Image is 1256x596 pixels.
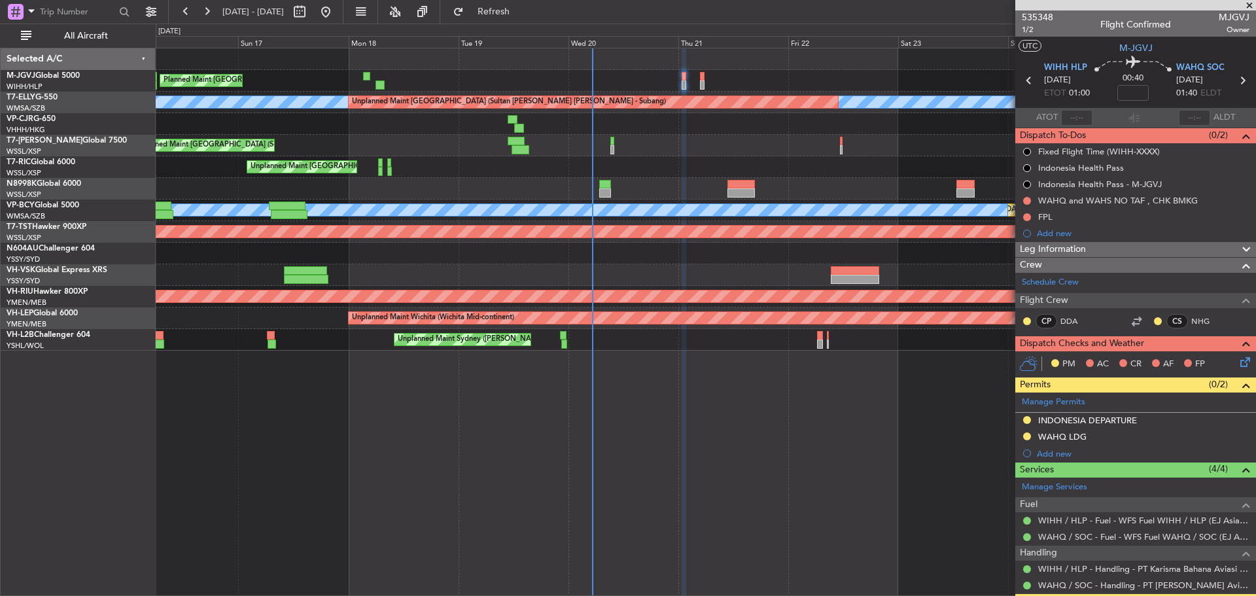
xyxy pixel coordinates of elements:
[1022,24,1053,35] span: 1/2
[7,276,40,286] a: YSSY/SYD
[1123,72,1143,85] span: 00:40
[1020,128,1086,143] span: Dispatch To-Dos
[1209,462,1228,476] span: (4/4)
[7,137,82,145] span: T7-[PERSON_NAME]
[1097,358,1109,371] span: AC
[1038,211,1053,222] div: FPL
[7,245,95,253] a: N604AUChallenger 604
[7,288,88,296] a: VH-RIUHawker 800XP
[1038,580,1249,591] a: WAHQ / SOC - Handling - PT [PERSON_NAME] Aviasi WAHQ / SOC
[7,266,107,274] a: VH-VSKGlobal Express XRS
[7,341,44,351] a: YSHL/WOL
[901,200,1120,220] div: Planned Maint [GEOGRAPHIC_DATA] ([GEOGRAPHIC_DATA] Intl)
[1176,74,1203,87] span: [DATE]
[1037,228,1249,239] div: Add new
[7,125,45,135] a: VHHH/HKG
[1036,314,1057,328] div: CP
[7,233,41,243] a: WSSL/XSP
[898,36,1008,48] div: Sat 23
[1044,61,1087,75] span: WIHH HLP
[238,36,348,48] div: Sun 17
[7,245,39,253] span: N604AU
[1022,396,1085,409] a: Manage Permits
[1020,463,1054,478] span: Services
[1044,87,1066,100] span: ETOT
[34,31,138,41] span: All Aircraft
[164,71,317,90] div: Planned Maint [GEOGRAPHIC_DATA] (Seletar)
[1020,293,1068,308] span: Flight Crew
[1020,258,1042,273] span: Crew
[7,103,45,113] a: WMSA/SZB
[7,180,81,188] a: N8998KGlobal 6000
[7,331,34,339] span: VH-L2B
[447,1,525,22] button: Refresh
[7,223,86,231] a: T7-TSTHawker 900XP
[1195,358,1205,371] span: FP
[788,36,898,48] div: Fri 22
[7,72,80,80] a: M-JGVJGlobal 5000
[1209,128,1228,142] span: (0/2)
[40,2,115,22] input: Trip Number
[349,36,459,48] div: Mon 18
[1038,563,1249,574] a: WIHH / HLP - Handling - PT Karisma Bahana Aviasi WIHH / HLP
[7,288,33,296] span: VH-RIU
[1100,18,1171,31] div: Flight Confirmed
[14,26,142,46] button: All Aircraft
[1020,336,1144,351] span: Dispatch Checks and Weather
[7,94,35,101] span: T7-ELLY
[1038,146,1160,157] div: Fixed Flight Time (WIHH-XXXX)
[7,309,78,317] a: VH-LEPGlobal 6000
[466,7,521,16] span: Refresh
[1019,40,1041,52] button: UTC
[7,137,127,145] a: T7-[PERSON_NAME]Global 7500
[1191,315,1221,327] a: NHG
[678,36,788,48] div: Thu 21
[1200,87,1221,100] span: ELDT
[352,308,514,328] div: Unplanned Maint Wichita (Wichita Mid-continent)
[1038,179,1162,190] div: Indonesia Health Pass - M-JGVJ
[1176,61,1225,75] span: WAHQ SOC
[7,94,58,101] a: T7-ELLYG-550
[7,72,35,80] span: M-JGVJ
[352,92,666,112] div: Unplanned Maint [GEOGRAPHIC_DATA] (Sultan [PERSON_NAME] [PERSON_NAME] - Subang)
[1038,431,1087,442] div: WAHQ LDG
[1038,531,1249,542] a: WAHQ / SOC - Fuel - WFS Fuel WAHQ / SOC (EJ Asia Only)
[1176,87,1197,100] span: 01:40
[1020,377,1051,393] span: Permits
[1038,415,1137,426] div: INDONESIA DEPARTURE
[7,190,41,200] a: WSSL/XSP
[1022,276,1079,289] a: Schedule Crew
[7,202,35,209] span: VP-BCY
[1119,41,1153,55] span: M-JGVJ
[1166,314,1188,328] div: CS
[7,147,41,156] a: WSSL/XSP
[1219,24,1249,35] span: Owner
[7,266,35,274] span: VH-VSK
[1062,358,1075,371] span: PM
[7,158,31,166] span: T7-RIC
[1044,74,1071,87] span: [DATE]
[1163,358,1174,371] span: AF
[222,6,284,18] span: [DATE] - [DATE]
[1219,10,1249,24] span: MJGVJ
[7,82,43,92] a: WIHH/HLP
[7,115,33,123] span: VP-CJR
[568,36,678,48] div: Wed 20
[7,211,45,221] a: WMSA/SZB
[1061,110,1092,126] input: --:--
[7,254,40,264] a: YSSY/SYD
[7,298,46,307] a: YMEN/MEB
[251,157,413,177] div: Unplanned Maint [GEOGRAPHIC_DATA] (Seletar)
[1069,87,1090,100] span: 01:00
[7,202,79,209] a: VP-BCYGlobal 5000
[1022,10,1053,24] span: 535348
[158,26,181,37] div: [DATE]
[1020,242,1086,257] span: Leg Information
[7,223,32,231] span: T7-TST
[1038,162,1124,173] div: Indonesia Health Pass
[1213,111,1235,124] span: ALDT
[7,309,33,317] span: VH-LEP
[1037,448,1249,459] div: Add new
[1038,515,1249,526] a: WIHH / HLP - Fuel - WFS Fuel WIHH / HLP (EJ Asia Only)
[1008,36,1118,48] div: Sun 24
